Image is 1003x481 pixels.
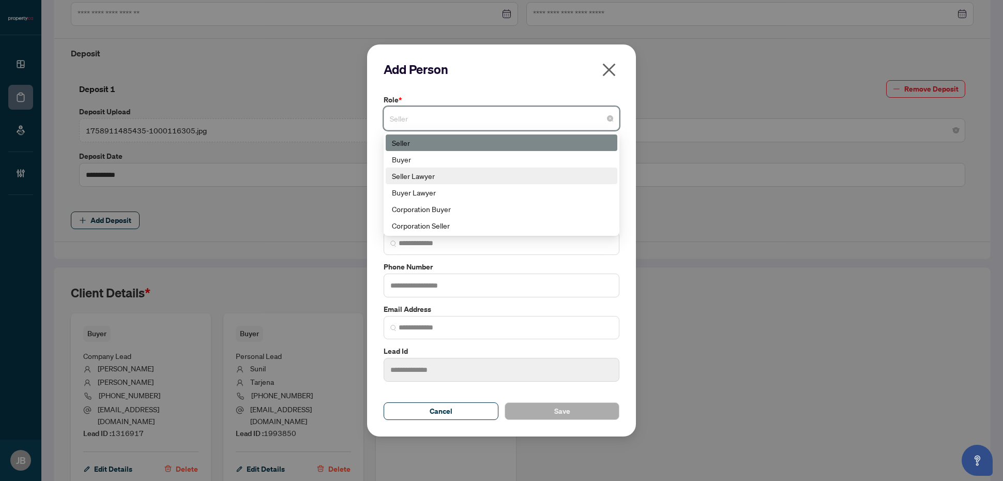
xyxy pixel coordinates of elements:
div: Buyer Lawyer [386,184,617,201]
span: close-circle [607,115,613,122]
span: close [601,62,617,78]
img: search_icon [390,240,397,247]
div: Seller [392,137,611,148]
h2: Add Person [384,61,619,78]
div: Corporation Seller [386,217,617,234]
div: Seller Lawyer [392,170,611,182]
button: Cancel [384,402,498,420]
div: Seller Lawyer [386,168,617,184]
div: Buyer [392,154,611,165]
div: Buyer [386,151,617,168]
div: Corporation Buyer [392,203,611,215]
div: Buyer Lawyer [392,187,611,198]
div: Corporation Seller [392,220,611,231]
label: Lead Id [384,345,619,357]
button: Open asap [962,445,993,476]
img: search_icon [390,325,397,331]
span: Seller [390,109,613,128]
label: Email Address [384,304,619,315]
div: Seller [386,134,617,151]
label: Role [384,94,619,106]
button: Save [505,402,619,420]
label: Phone Number [384,261,619,273]
span: Cancel [430,403,452,419]
div: Corporation Buyer [386,201,617,217]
